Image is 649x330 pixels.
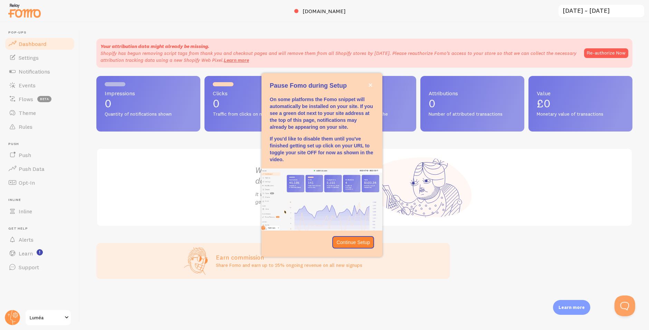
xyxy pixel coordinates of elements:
span: Pop-ups [8,30,75,35]
iframe: Help Scout Beacon - Open [614,295,635,316]
span: Support [19,264,39,271]
img: fomo-relay-logo-orange.svg [7,2,42,19]
div: Learn more [553,300,590,315]
span: Get Help [8,226,75,231]
p: Share Fomo and earn up to 25% ongoing revenue on all new signups [216,262,362,269]
a: Push [4,148,75,162]
span: Rules [19,123,32,130]
span: Luméa [30,313,63,322]
strong: Your attribution data might already be missing. [101,43,209,49]
p: If you'd like to disable them until you've finished getting set up click on your URL to toggle yo... [270,135,374,163]
a: Luméa [25,309,71,326]
button: Re-authorize Now [584,48,628,58]
p: It will be ready once you get some traffic [255,190,364,206]
a: Settings [4,51,75,65]
a: Theme [4,106,75,120]
span: Inline [8,198,75,202]
span: Value [537,90,624,96]
button: close, [367,81,374,89]
svg: <p>Watch New Feature Tutorials!</p> [37,249,43,255]
span: Flows [19,96,33,103]
h2: We're capturing data for you [255,165,364,186]
p: Shopify has begun removing script tags from thank you and checkout pages and will remove them fro... [101,50,577,64]
span: Attributions [429,90,516,96]
span: Events [19,82,36,89]
p: 0 [213,98,300,109]
p: Continue Setup [336,239,370,246]
span: beta [37,96,51,102]
p: Pause Fomo during Setup [270,81,374,90]
h3: Earn commission [216,253,362,261]
p: 0 [105,98,192,109]
span: Impressions [105,90,192,96]
a: Push Data [4,162,75,176]
span: Dashboard [19,40,46,47]
span: Alerts [19,236,34,243]
span: Settings [19,54,39,61]
p: 0 [429,98,516,109]
iframe: Help Scout Beacon - Messages and Notifications [528,251,639,295]
a: Alerts [4,233,75,246]
span: Monetary value of transactions [537,111,624,117]
span: Clicks [213,90,300,96]
span: Notifications [19,68,50,75]
span: Theme [19,109,36,116]
a: Learn [4,246,75,260]
a: Inline [4,204,75,218]
a: Opt-In [4,176,75,190]
span: Push [8,142,75,146]
span: Inline [19,208,32,215]
span: Number of attributed transactions [429,111,516,117]
a: Notifications [4,65,75,78]
span: Push [19,152,31,158]
p: On some platforms the Fomo snippet will automatically be installed on your site. If you see a gre... [270,96,374,130]
a: Rules [4,120,75,134]
span: Push Data [19,165,45,172]
button: Continue Setup [332,236,374,249]
a: Support [4,260,75,274]
span: Opt-In [19,179,35,186]
p: Learn more [559,304,585,311]
a: Events [4,78,75,92]
a: Flows beta [4,92,75,106]
a: Dashboard [4,37,75,51]
a: Learn more [224,57,249,63]
span: Traffic from clicks on notifications [213,111,300,117]
div: Pause Fomo during Setup [261,73,382,257]
span: Quantity of notifications shown [105,111,192,117]
span: £0 [537,97,551,110]
span: Learn [19,250,33,257]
